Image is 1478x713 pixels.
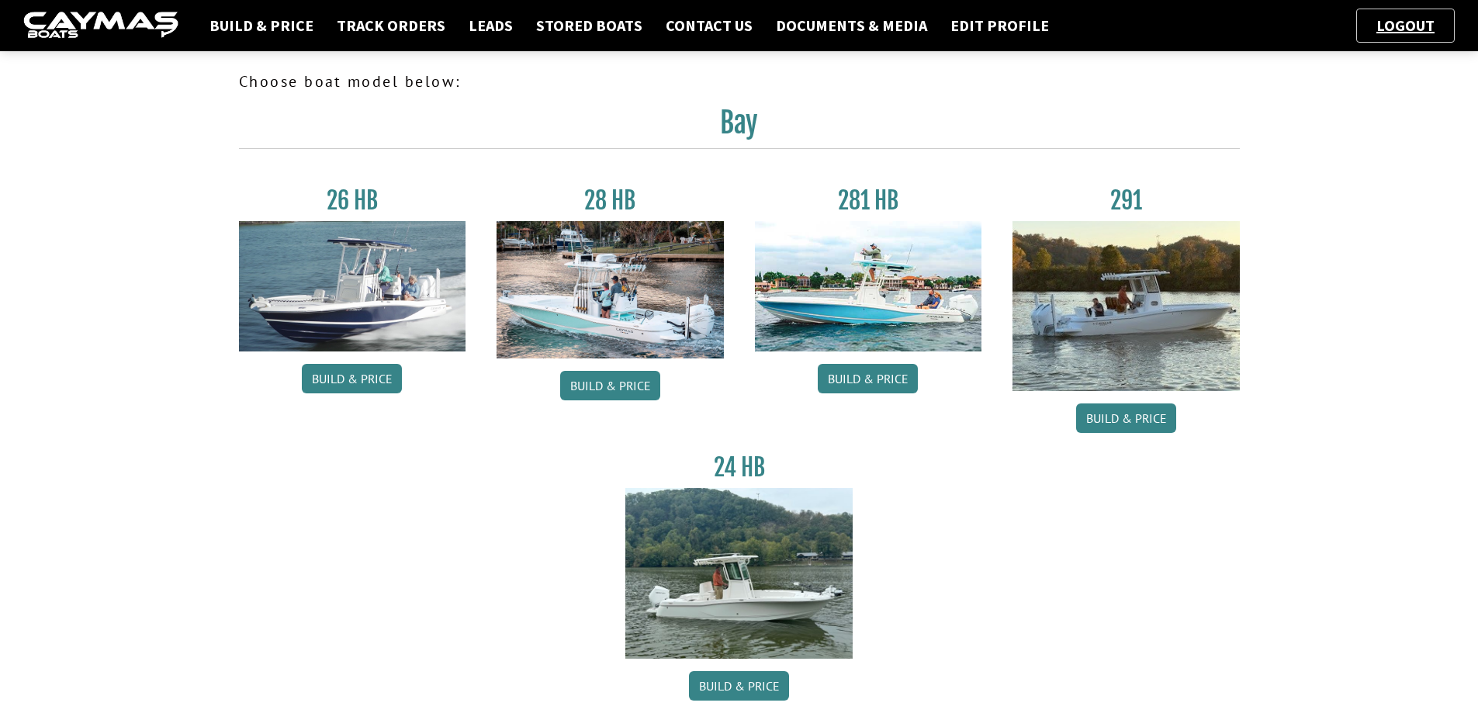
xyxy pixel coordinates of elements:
[560,371,660,400] a: Build & Price
[625,453,853,482] h3: 24 HB
[625,488,853,658] img: 24_HB_thumbnail.jpg
[943,16,1057,36] a: Edit Profile
[755,186,982,215] h3: 281 HB
[202,16,321,36] a: Build & Price
[302,364,402,393] a: Build & Price
[239,106,1240,149] h2: Bay
[239,186,466,215] h3: 26 HB
[461,16,521,36] a: Leads
[497,221,724,358] img: 28_hb_thumbnail_for_caymas_connect.jpg
[1076,403,1176,433] a: Build & Price
[768,16,935,36] a: Documents & Media
[239,221,466,351] img: 26_new_photo_resized.jpg
[497,186,724,215] h3: 28 HB
[239,70,1240,93] p: Choose boat model below:
[528,16,650,36] a: Stored Boats
[1012,221,1240,391] img: 291_Thumbnail.jpg
[818,364,918,393] a: Build & Price
[23,12,178,40] img: caymas-dealer-connect-2ed40d3bc7270c1d8d7ffb4b79bf05adc795679939227970def78ec6f6c03838.gif
[755,221,982,351] img: 28-hb-twin.jpg
[329,16,453,36] a: Track Orders
[1369,16,1442,35] a: Logout
[689,671,789,701] a: Build & Price
[658,16,760,36] a: Contact Us
[1012,186,1240,215] h3: 291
